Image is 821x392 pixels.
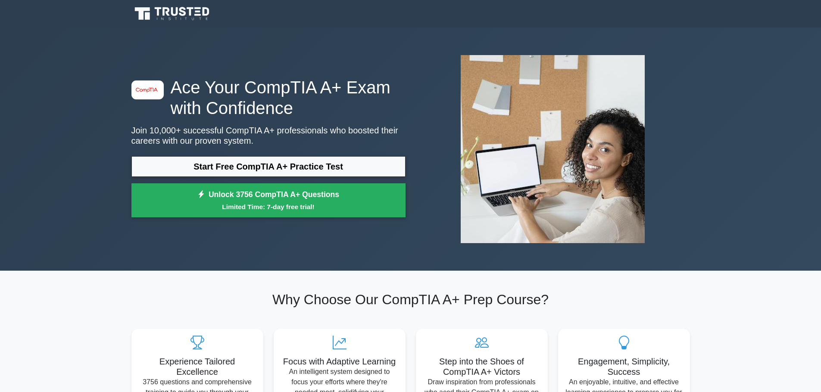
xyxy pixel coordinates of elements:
[281,356,399,367] h5: Focus with Adaptive Learning
[131,291,690,308] h2: Why Choose Our CompTIA A+ Prep Course?
[131,183,406,218] a: Unlock 3756 CompTIA A+ QuestionsLimited Time: 7-day free trial!
[138,356,256,377] h5: Experience Tailored Excellence
[565,356,683,377] h5: Engagement, Simplicity, Success
[131,77,406,118] h1: Ace Your CompTIA A+ Exam with Confidence
[423,356,541,377] h5: Step into the Shoes of CompTIA A+ Victors
[131,125,406,146] p: Join 10,000+ successful CompTIA A+ professionals who boosted their careers with our proven system.
[142,202,395,212] small: Limited Time: 7-day free trial!
[131,156,406,177] a: Start Free CompTIA A+ Practice Test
